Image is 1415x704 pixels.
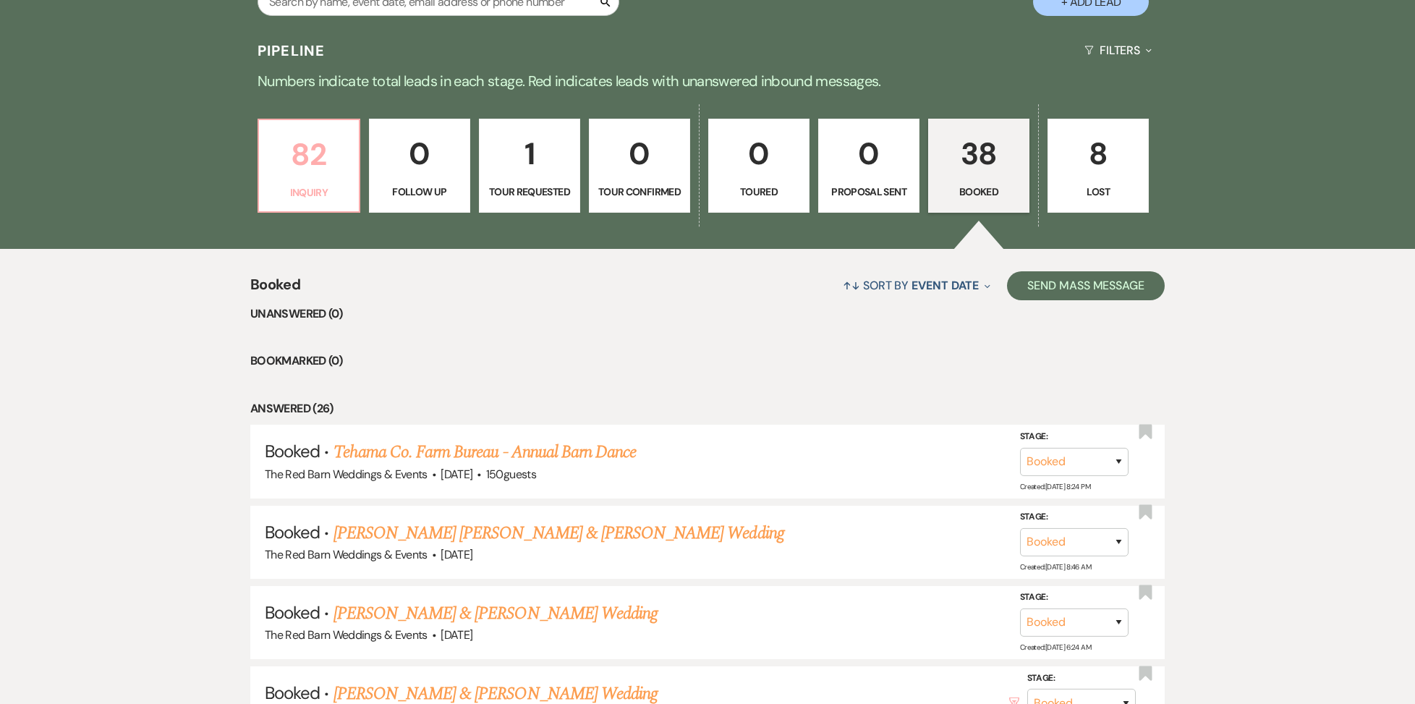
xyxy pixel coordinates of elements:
[488,130,571,178] p: 1
[928,119,1029,213] a: 38Booked
[1057,130,1139,178] p: 8
[441,627,472,642] span: [DATE]
[938,130,1020,178] p: 38
[479,119,580,213] a: 1Tour Requested
[837,266,996,305] button: Sort By Event Date
[441,467,472,482] span: [DATE]
[1020,590,1129,606] label: Stage:
[828,184,910,200] p: Proposal Sent
[598,184,681,200] p: Tour Confirmed
[378,184,461,200] p: Follow Up
[265,547,428,562] span: The Red Barn Weddings & Events
[258,119,360,213] a: 82Inquiry
[1057,184,1139,200] p: Lost
[250,273,300,305] span: Booked
[1007,271,1165,300] button: Send Mass Message
[1079,31,1157,69] button: Filters
[589,119,690,213] a: 0Tour Confirmed
[718,184,800,200] p: Toured
[369,119,470,213] a: 0Follow Up
[333,439,637,465] a: Tehama Co. Farm Bureau - Annual Barn Dance
[250,352,1165,370] li: Bookmarked (0)
[1020,562,1091,572] span: Created: [DATE] 8:46 AM
[441,547,472,562] span: [DATE]
[378,130,461,178] p: 0
[598,130,681,178] p: 0
[1020,481,1090,491] span: Created: [DATE] 8:24 PM
[258,41,326,61] h3: Pipeline
[265,601,320,624] span: Booked
[265,682,320,704] span: Booked
[333,601,658,627] a: [PERSON_NAME] & [PERSON_NAME] Wedding
[333,520,784,546] a: [PERSON_NAME] [PERSON_NAME] & [PERSON_NAME] Wedding
[1020,509,1129,525] label: Stage:
[718,130,800,178] p: 0
[268,130,350,179] p: 82
[1027,670,1136,686] label: Stage:
[486,467,536,482] span: 150 guests
[1020,429,1129,445] label: Stage:
[843,278,860,293] span: ↑↓
[265,440,320,462] span: Booked
[250,399,1165,418] li: Answered (26)
[265,467,428,482] span: The Red Barn Weddings & Events
[268,185,350,200] p: Inquiry
[938,184,1020,200] p: Booked
[1020,642,1091,652] span: Created: [DATE] 6:24 AM
[708,119,810,213] a: 0Toured
[488,184,571,200] p: Tour Requested
[187,69,1228,93] p: Numbers indicate total leads in each stage. Red indicates leads with unanswered inbound messages.
[265,627,428,642] span: The Red Barn Weddings & Events
[265,521,320,543] span: Booked
[1048,119,1149,213] a: 8Lost
[828,130,910,178] p: 0
[250,305,1165,323] li: Unanswered (0)
[818,119,919,213] a: 0Proposal Sent
[912,278,979,293] span: Event Date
